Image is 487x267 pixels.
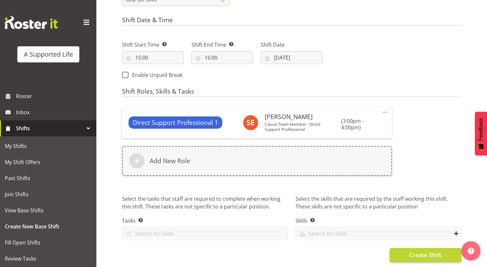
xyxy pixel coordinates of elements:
input: Click to select... [122,51,184,64]
h6: [PERSON_NAME] [265,113,336,120]
span: My Shift Offers [5,157,92,167]
input: Click to select... [261,51,323,64]
p: Select the tasks that staff are required to complete when working this shift. These tasks are not... [122,195,288,212]
span: Inbox [16,107,93,117]
a: Past Shifts [2,170,95,186]
h6: Add New Role [150,157,190,165]
label: Tasks [122,217,288,225]
img: help-xxl-2.png [468,248,474,254]
label: Shift End Time [191,41,253,49]
span: View Base Shifts [5,206,92,215]
span: Review Tasks [5,254,92,263]
label: Skills [296,217,461,225]
a: My Shifts [2,138,95,154]
label: Shift Start Time [122,41,184,49]
span: Past Shifts [5,173,92,183]
p: Select the skills that are required by the staff working this shift. These skills are not specifi... [296,195,461,212]
div: A Supported Life [24,50,73,59]
img: Rosterit website logo [5,16,58,29]
h4: Shift Roles, Skills & Tasks [122,88,461,97]
a: Join Shifts [2,186,95,202]
span: Roster [16,91,93,101]
input: Search for skills [296,228,461,238]
p: Casual Team Member - Direct Support Professional [265,122,336,132]
span: Create New Base Shift [5,222,92,231]
a: View Base Shifts [2,202,95,218]
a: My Shift Offers [2,154,95,170]
input: Search for tasks [122,228,288,238]
span: Enable Unpaid Break [128,72,182,78]
img: saskia-eckloff10053.jpg [243,115,258,130]
a: Review Tasks [2,251,95,267]
span: Join Shifts [5,189,92,199]
span: Direct Support Professional 1 [133,118,218,127]
span: Fill Open Shifts [5,238,92,247]
span: My Shifts [5,141,92,151]
h6: (3:00pm - 4:00pm) [341,118,375,131]
a: Fill Open Shifts [2,235,95,251]
label: Shift Date [261,41,323,49]
input: Click to select... [191,51,253,64]
button: Feedback - Show survey [475,112,487,155]
span: Shifts [16,124,84,133]
h4: Shift Date & Time [122,16,461,25]
a: Create New Base Shift [2,218,95,235]
button: Create Shift [390,248,461,262]
span: Feedback [478,118,484,141]
span: Create Shift [409,251,441,259]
